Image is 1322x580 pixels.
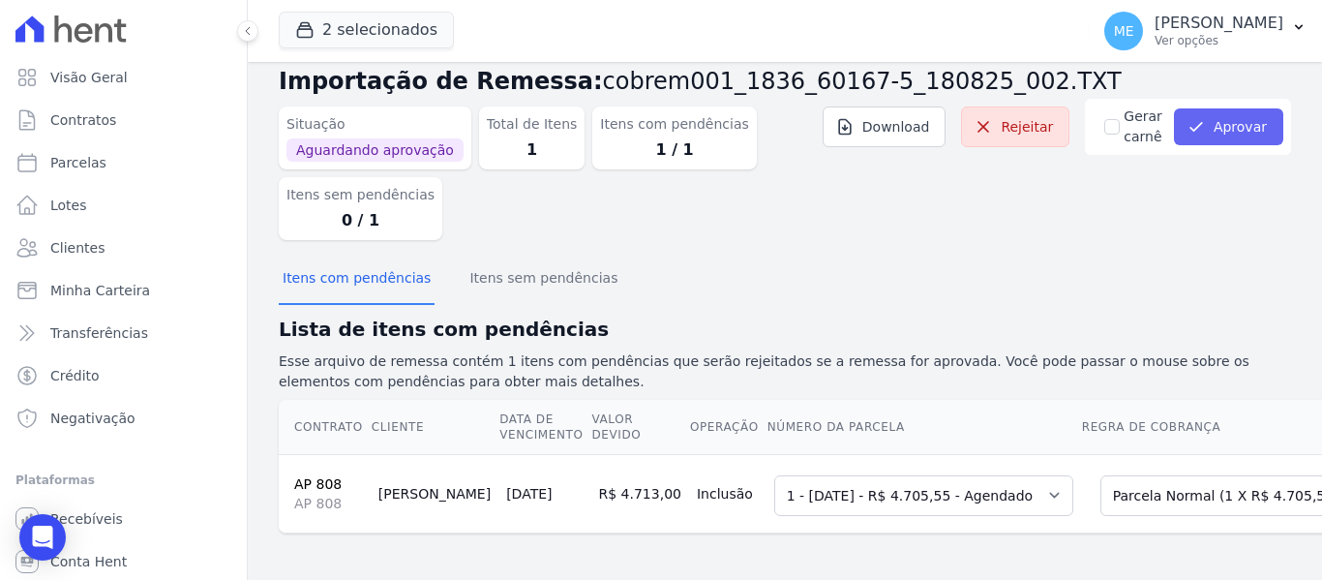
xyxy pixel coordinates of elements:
[8,399,239,438] a: Negativação
[279,351,1291,392] p: Esse arquivo de remessa contém 1 itens com pendências que serão rejeitados se a remessa for aprov...
[19,514,66,561] div: Open Intercom Messenger
[50,552,127,571] span: Conta Hent
[487,138,578,162] dd: 1
[8,500,239,538] a: Recebíveis
[600,138,748,162] dd: 1 / 1
[371,454,498,533] td: [PERSON_NAME]
[50,153,106,172] span: Parcelas
[600,114,748,135] dt: Itens com pendências
[603,68,1122,95] span: cobrem001_1836_60167-5_180825_002.TXT
[294,494,363,513] span: AP 808
[286,138,464,162] span: Aguardando aprovação
[1174,108,1283,145] button: Aprovar
[8,186,239,225] a: Lotes
[1124,107,1162,147] label: Gerar carnê
[371,400,498,455] th: Cliente
[498,400,590,455] th: Data de Vencimento
[50,68,128,87] span: Visão Geral
[8,101,239,139] a: Contratos
[498,454,590,533] td: [DATE]
[591,454,689,533] td: R$ 4.713,00
[8,314,239,352] a: Transferências
[466,255,621,305] button: Itens sem pendências
[8,143,239,182] a: Parcelas
[50,409,135,428] span: Negativação
[279,400,371,455] th: Contrato
[8,58,239,97] a: Visão Geral
[50,110,116,130] span: Contratos
[1155,33,1283,48] p: Ver opções
[1114,24,1134,38] span: ME
[689,454,766,533] td: Inclusão
[1089,4,1322,58] button: ME [PERSON_NAME] Ver opções
[286,185,435,205] dt: Itens sem pendências
[50,366,100,385] span: Crédito
[961,107,1069,147] a: Rejeitar
[1155,14,1283,33] p: [PERSON_NAME]
[279,64,1291,99] h2: Importação de Remessa:
[50,196,87,215] span: Lotes
[294,476,342,492] a: AP 808
[823,107,946,147] a: Download
[689,400,766,455] th: Operação
[487,114,578,135] dt: Total de Itens
[50,509,123,529] span: Recebíveis
[8,356,239,395] a: Crédito
[8,271,239,310] a: Minha Carteira
[286,209,435,232] dd: 0 / 1
[591,400,689,455] th: Valor devido
[8,229,239,267] a: Clientes
[279,12,454,48] button: 2 selecionados
[279,315,1291,344] h2: Lista de itens com pendências
[286,114,464,135] dt: Situação
[50,238,105,258] span: Clientes
[279,255,435,305] button: Itens com pendências
[50,323,148,343] span: Transferências
[15,469,231,492] div: Plataformas
[766,400,1081,455] th: Número da Parcela
[50,281,150,300] span: Minha Carteira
